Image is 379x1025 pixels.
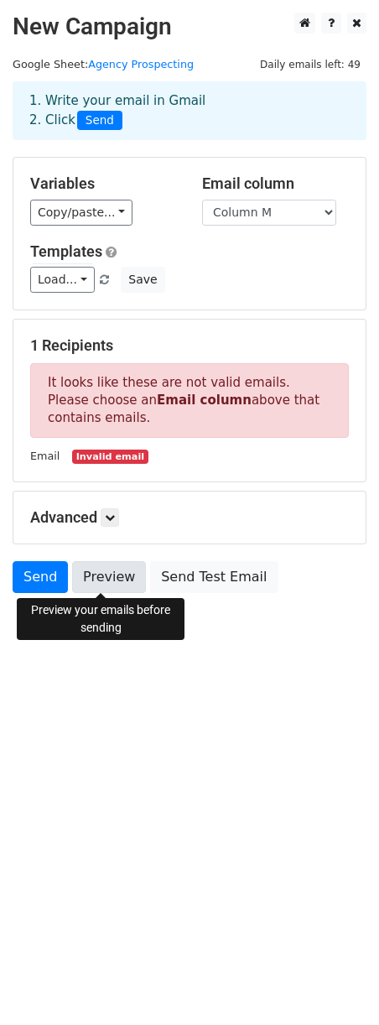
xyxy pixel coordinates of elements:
a: Load... [30,267,95,293]
a: Send [13,561,68,593]
h5: Variables [30,174,177,193]
iframe: Chat Widget [295,944,379,1025]
a: Agency Prospecting [88,58,194,70]
h2: New Campaign [13,13,366,41]
h5: 1 Recipients [30,336,349,355]
span: Send [77,111,122,131]
h5: Advanced [30,508,349,527]
a: Daily emails left: 49 [254,58,366,70]
h5: Email column [202,174,349,193]
div: 1. Write your email in Gmail 2. Click [17,91,362,130]
a: Send Test Email [150,561,278,593]
small: Email [30,450,60,462]
p: It looks like these are not valid emails. Please choose an above that contains emails. [30,363,349,438]
a: Templates [30,242,102,260]
small: Invalid email [72,450,148,464]
strong: Email column [157,393,252,408]
button: Save [121,267,164,293]
span: Daily emails left: 49 [254,55,366,74]
a: Preview [72,561,146,593]
small: Google Sheet: [13,58,194,70]
a: Copy/paste... [30,200,132,226]
div: Preview your emails before sending [17,598,184,640]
